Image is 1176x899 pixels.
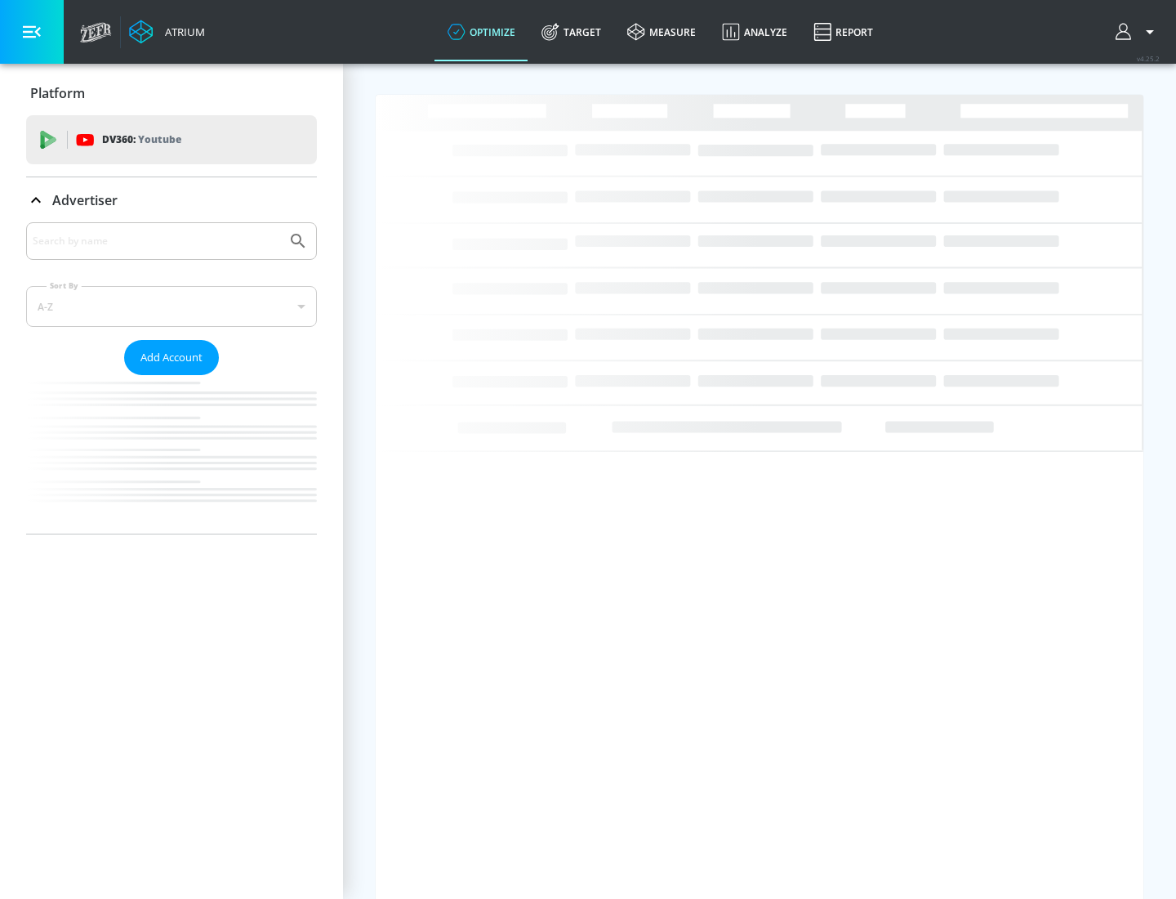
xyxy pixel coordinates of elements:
[26,177,317,223] div: Advertiser
[129,20,205,44] a: Atrium
[26,286,317,327] div: A-Z
[102,131,181,149] p: DV360:
[124,340,219,375] button: Add Account
[52,191,118,209] p: Advertiser
[614,2,709,61] a: measure
[158,25,205,39] div: Atrium
[138,131,181,148] p: Youtube
[30,84,85,102] p: Platform
[800,2,886,61] a: Report
[47,280,82,291] label: Sort By
[1137,54,1160,63] span: v 4.25.2
[528,2,614,61] a: Target
[26,70,317,116] div: Platform
[33,230,280,252] input: Search by name
[26,375,317,534] nav: list of Advertiser
[140,348,203,367] span: Add Account
[434,2,528,61] a: optimize
[26,115,317,164] div: DV360: Youtube
[26,222,317,534] div: Advertiser
[709,2,800,61] a: Analyze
